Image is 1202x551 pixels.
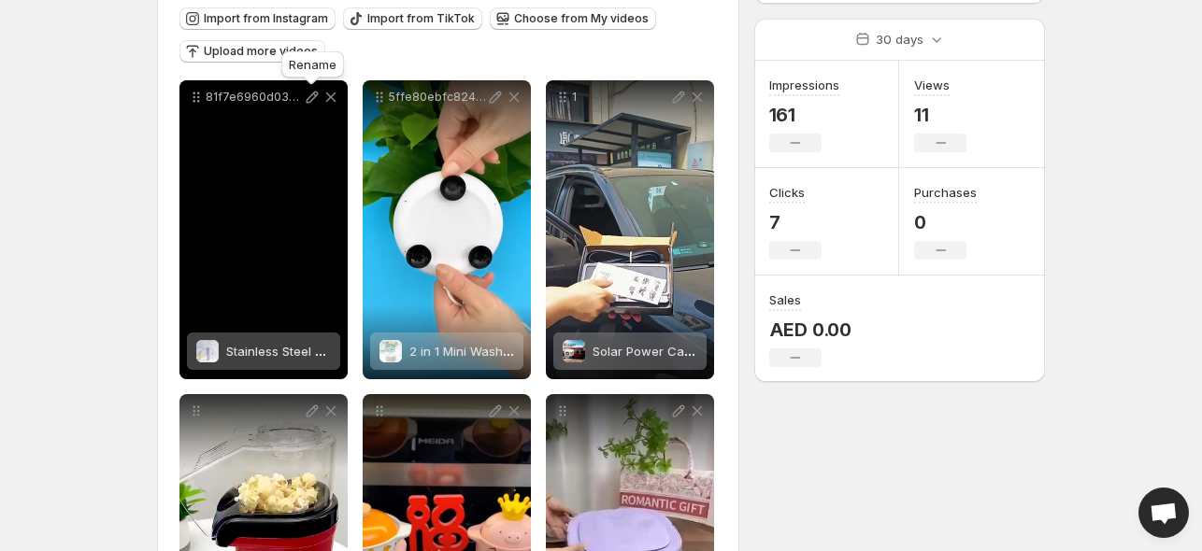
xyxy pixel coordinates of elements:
span: Import from Instagram [204,11,328,26]
button: Upload more videos [179,40,325,63]
img: Solar Power Car Fan [563,340,585,362]
h3: Sales [769,290,801,309]
span: Stainless Steel Tumbler [226,344,363,359]
span: Choose from My videos [514,11,649,26]
div: 81f7e6960d0342cd9fef5e30dc1951aeHD-1080p-25Mbps-48657978Stainless Steel TumblerStainless Steel Tu... [179,80,348,379]
h3: Impressions [769,76,839,94]
img: 2 in 1 Mini Washing Machine [379,340,402,362]
p: 7 [769,211,822,233]
p: 0 [914,211,977,233]
p: 161 [769,104,839,126]
button: Import from Instagram [179,7,336,30]
span: Upload more videos [204,44,318,59]
div: 1Solar Power Car FanSolar Power Car Fan [546,80,714,379]
a: Open chat [1138,487,1189,538]
p: 81f7e6960d0342cd9fef5e30dc1951aeHD-1080p-25Mbps-48657978 [206,90,303,105]
span: Solar Power Car Fan [593,344,714,359]
p: AED 0.00 [769,318,851,341]
button: Import from TikTok [343,7,482,30]
button: Choose from My videos [490,7,656,30]
p: 11 [914,104,966,126]
h3: Purchases [914,183,977,202]
p: 1 [572,90,669,105]
span: Import from TikTok [367,11,475,26]
h3: Views [914,76,950,94]
h3: Clicks [769,183,805,202]
span: 2 in 1 Mini Washing Machine [409,344,575,359]
div: 5ffe80ebfc82426b903ebf7cebf311b3HD-1080p-25Mbps-544569752 in 1 Mini Washing Machine2 in 1 Mini Wa... [363,80,531,379]
img: Stainless Steel Tumbler [196,340,219,362]
p: 5ffe80ebfc82426b903ebf7cebf311b3HD-1080p-25Mbps-54456975 [389,90,486,105]
p: 30 days [876,30,923,49]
